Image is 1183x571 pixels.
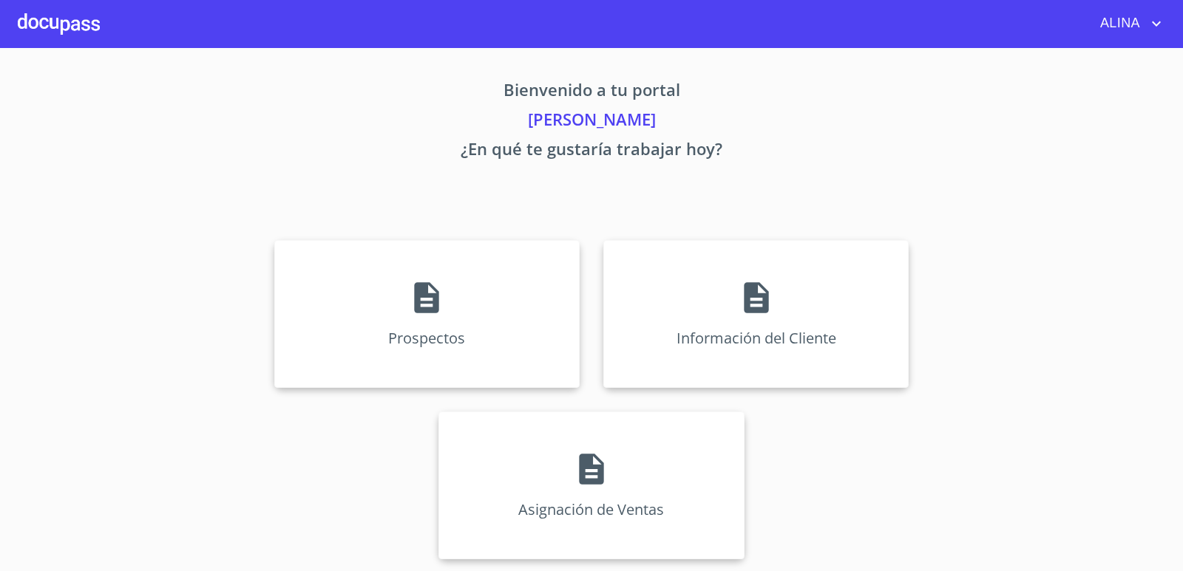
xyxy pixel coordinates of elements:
p: Asignación de Ventas [518,499,664,519]
p: Bienvenido a tu portal [136,78,1047,107]
p: ¿En qué te gustaría trabajar hoy? [136,137,1047,166]
span: ALINA [1089,12,1148,35]
button: account of current user [1089,12,1165,35]
p: [PERSON_NAME] [136,107,1047,137]
p: Información del Cliente [677,328,836,348]
p: Prospectos [388,328,465,348]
